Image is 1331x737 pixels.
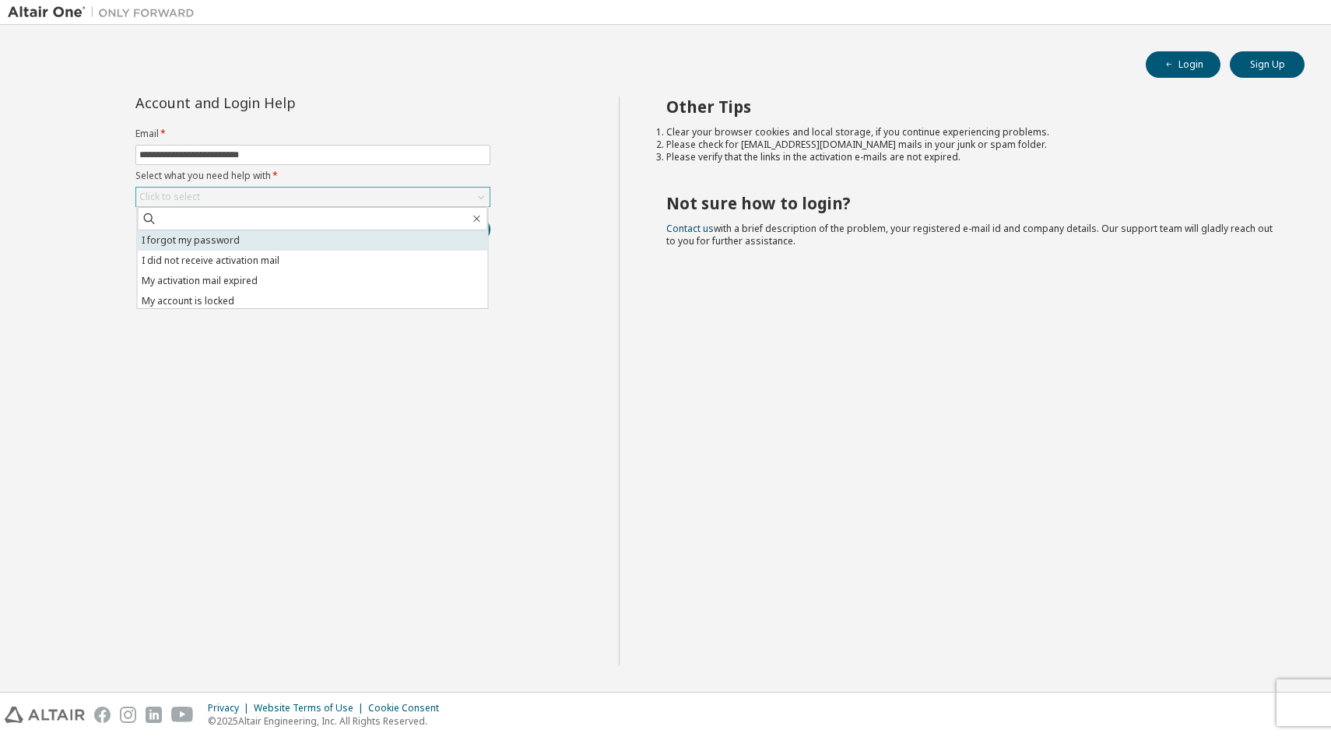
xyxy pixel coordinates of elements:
div: Click to select [136,188,490,206]
div: Account and Login Help [135,97,420,109]
a: Contact us [666,222,714,235]
h2: Other Tips [666,97,1277,117]
div: Website Terms of Use [254,702,368,714]
div: Cookie Consent [368,702,448,714]
img: Altair One [8,5,202,20]
img: youtube.svg [171,707,194,723]
img: altair_logo.svg [5,707,85,723]
li: Clear your browser cookies and local storage, if you continue experiencing problems. [666,126,1277,139]
h2: Not sure how to login? [666,193,1277,213]
li: Please verify that the links in the activation e-mails are not expired. [666,151,1277,163]
li: Please check for [EMAIL_ADDRESS][DOMAIN_NAME] mails in your junk or spam folder. [666,139,1277,151]
div: Click to select [139,191,200,203]
span: with a brief description of the problem, your registered e-mail id and company details. Our suppo... [666,222,1273,247]
label: Select what you need help with [135,170,490,182]
div: Privacy [208,702,254,714]
button: Sign Up [1230,51,1305,78]
img: facebook.svg [94,707,111,723]
button: Login [1146,51,1220,78]
img: instagram.svg [120,707,136,723]
p: © 2025 Altair Engineering, Inc. All Rights Reserved. [208,714,448,728]
label: Email [135,128,490,140]
li: I forgot my password [138,230,488,251]
img: linkedin.svg [146,707,162,723]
